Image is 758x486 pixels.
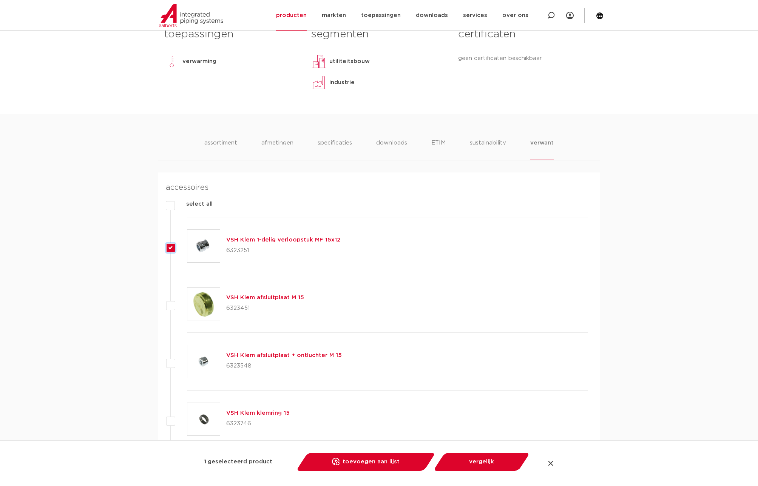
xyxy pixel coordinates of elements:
p: 6323548 [226,360,342,372]
p: 6323251 [226,245,341,257]
h3: segmenten [311,27,447,42]
img: utiliteitsbouw [311,54,326,69]
p: geen certificaten beschikbaar [458,54,594,63]
a: VSH Klem 1-delig verloopstuk MF 15x12 [226,237,341,243]
img: verwarming [164,54,179,69]
p: verwarming [182,57,216,66]
h3: certificaten [458,27,594,42]
p: 6323451 [226,302,304,314]
li: downloads [376,138,407,160]
a: VSH Klem afsluitplaat M 15 [226,295,304,300]
h4: accessoires [166,181,588,194]
span: 1 [204,456,206,468]
img: Thumbnail for VSH Klem afsluitplaat M 15 [187,288,220,320]
li: ETIM [431,138,446,160]
p: 6323746 [226,418,290,430]
img: Thumbnail for VSH Klem klemring 15 [187,403,220,435]
li: verwant [530,138,554,160]
li: afmetingen [261,138,293,160]
span: geselecteerd product [208,456,272,468]
a: VSH Klem afsluitplaat + ontluchter M 15 [226,352,342,358]
img: industrie [311,75,326,90]
img: Thumbnail for VSH Klem 1-delig verloopstuk MF 15x12 [187,230,220,262]
p: industrie [329,78,355,87]
li: specificaties [318,138,352,160]
label: select all [175,200,213,209]
li: assortiment [204,138,237,160]
h3: toepassingen [164,27,300,42]
a: VSH Klem klemring 15 [226,410,290,416]
li: sustainability [470,138,506,160]
p: utiliteitsbouw [329,57,370,66]
img: Thumbnail for VSH Klem afsluitplaat + ontluchter M 15 [187,345,220,378]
